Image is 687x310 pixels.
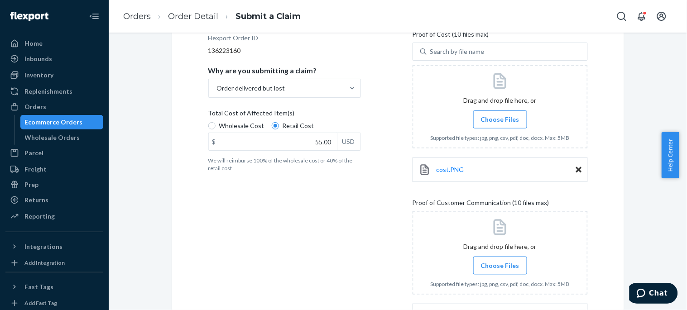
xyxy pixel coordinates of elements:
[5,298,103,309] a: Add Fast Tag
[272,122,279,129] input: Retail Cost
[413,198,549,211] span: Proof of Customer Communication (10 files max)
[209,133,220,150] div: $
[5,209,103,224] a: Reporting
[208,122,216,129] input: Wholesale Cost
[24,87,72,96] div: Replenishments
[337,133,360,150] div: USD
[5,68,103,82] a: Inventory
[481,115,519,124] span: Choose Files
[24,180,38,189] div: Prep
[430,47,485,56] div: Search by file name
[5,280,103,294] button: Fast Tags
[24,259,65,267] div: Add Integration
[85,7,103,25] button: Close Navigation
[413,30,489,43] span: Proof of Cost (10 files max)
[437,166,464,173] span: cost.PNG
[219,121,264,130] span: Wholesale Cost
[5,162,103,176] a: Freight
[5,177,103,192] a: Prep
[20,115,104,129] a: Ecommerce Orders
[5,146,103,160] a: Parcel
[481,261,519,270] span: Choose Files
[24,39,43,48] div: Home
[208,66,317,75] p: Why are you submitting a claim?
[208,109,295,121] span: Total Cost of Affected Item(s)
[5,100,103,114] a: Orders
[633,7,651,25] button: Open notifications
[629,283,678,305] iframe: Opens a widget where you can chat to one of our agents
[208,33,259,46] div: Flexport Order ID
[208,46,361,55] div: 136223160
[24,196,48,205] div: Returns
[24,71,53,80] div: Inventory
[613,7,631,25] button: Open Search Box
[24,242,62,251] div: Integrations
[24,102,46,111] div: Orders
[168,11,218,21] a: Order Detail
[5,239,103,254] button: Integrations
[24,148,43,157] div: Parcel
[5,52,103,66] a: Inbounds
[235,11,301,21] a: Submit a Claim
[20,130,104,145] a: Wholesale Orders
[25,133,80,142] div: Wholesale Orders
[5,36,103,51] a: Home
[25,118,83,127] div: Ecommerce Orders
[5,193,103,207] a: Returns
[209,133,337,150] input: $USD
[24,165,47,174] div: Freight
[24,282,53,291] div: Fast Tags
[5,84,103,99] a: Replenishments
[283,121,314,130] span: Retail Cost
[662,132,679,178] button: Help Center
[24,299,57,307] div: Add Fast Tag
[437,165,464,174] a: cost.PNG
[10,12,48,21] img: Flexport logo
[24,54,52,63] div: Inbounds
[208,157,361,172] p: We will reimburse 100% of the wholesale cost or 40% of the retail cost
[24,212,55,221] div: Reporting
[123,11,151,21] a: Orders
[653,7,671,25] button: Open account menu
[217,84,285,93] div: Order delivered but lost
[5,258,103,268] a: Add Integration
[116,3,308,30] ol: breadcrumbs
